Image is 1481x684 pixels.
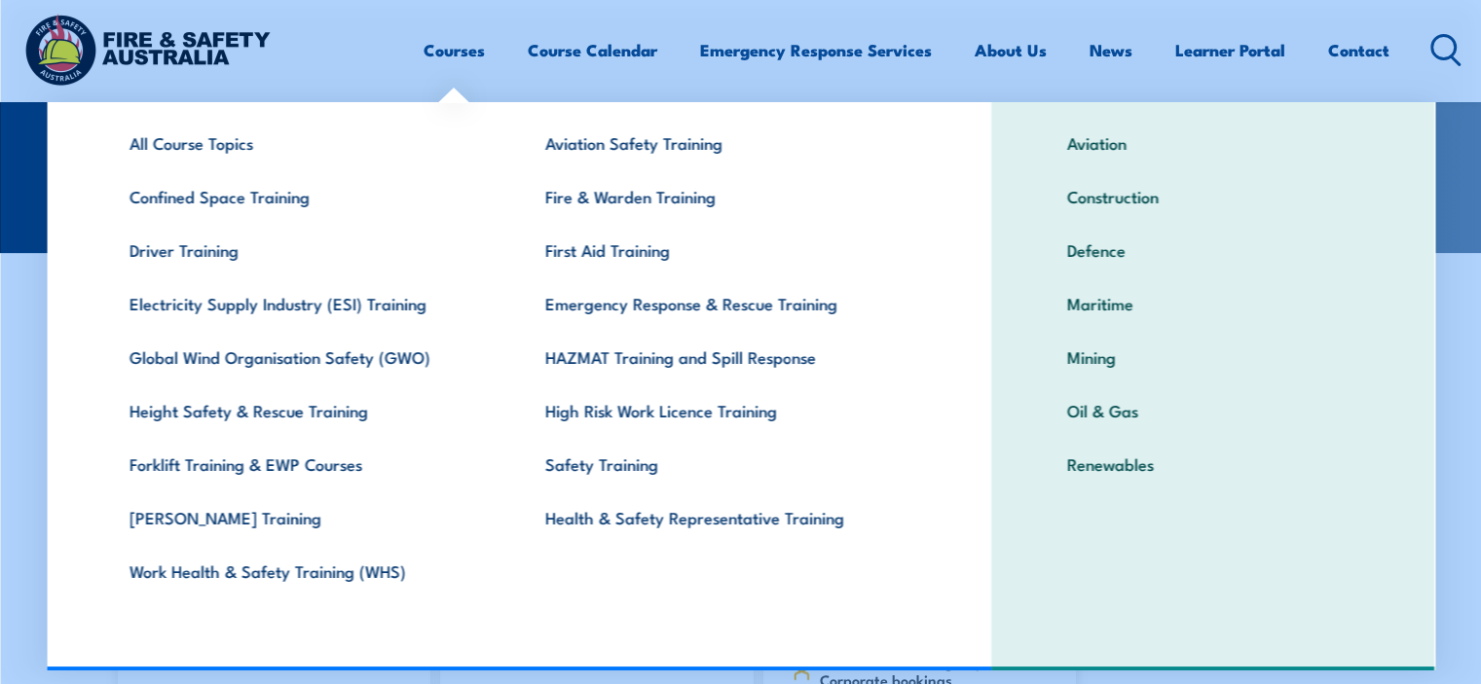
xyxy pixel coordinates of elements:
a: Confined Space Training [98,169,514,223]
a: Renewables [1036,437,1389,490]
a: About Us [975,24,1047,76]
a: Learner Portal [1175,24,1285,76]
a: Oil & Gas [1036,383,1389,437]
a: Aviation Safety Training [514,116,930,169]
a: Health & Safety Representative Training [514,490,930,544]
a: [PERSON_NAME] Training [98,490,514,544]
a: Courses [424,24,485,76]
a: Global Wind Organisation Safety (GWO) [98,330,514,383]
a: Construction [1036,169,1389,223]
a: Defence [1036,223,1389,276]
a: Emergency Response Services [700,24,932,76]
span: Individuals, Small groups or Corporate bookings [498,632,721,669]
a: Mining [1036,330,1389,383]
a: Driver Training [98,223,514,276]
a: Forklift Training & EWP Courses [98,437,514,490]
a: Aviation [1036,116,1389,169]
a: High Risk Work Licence Training [514,383,930,437]
a: News [1090,24,1132,76]
a: Course Calendar [528,24,657,76]
a: Safety Training [514,437,930,490]
a: Work Health & Safety Training (WHS) [98,544,514,597]
a: Emergency Response & Rescue Training [514,276,930,330]
a: Electricity Supply Industry (ESI) Training [98,276,514,330]
a: HAZMAT Training and Spill Response [514,330,930,383]
a: Height Safety & Rescue Training [98,383,514,437]
a: First Aid Training [514,223,930,276]
a: Contact [1328,24,1389,76]
a: All Course Topics [98,116,514,169]
a: Maritime [1036,276,1389,330]
a: Fire & Warden Training [514,169,930,223]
